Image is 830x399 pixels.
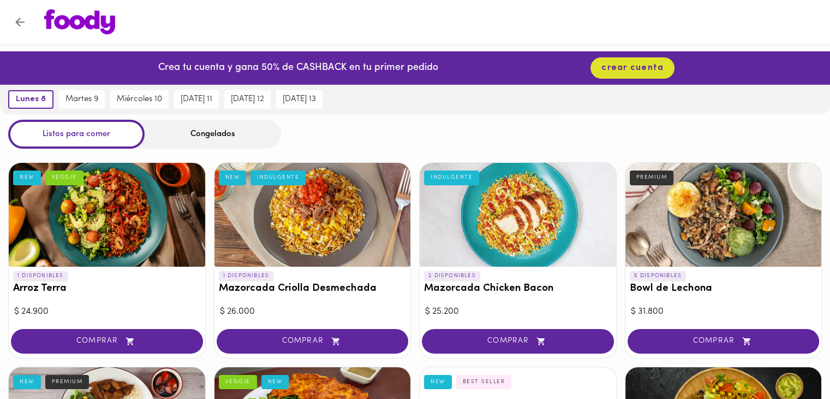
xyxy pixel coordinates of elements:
div: $ 31.800 [631,306,816,318]
h3: Bowl de Lechona [630,283,817,295]
div: INDULGENTE [424,171,479,185]
button: miércoles 10 [110,90,169,109]
div: $ 25.200 [425,306,611,318]
button: COMPRAR [422,329,614,354]
span: [DATE] 12 [231,95,264,104]
span: COMPRAR [25,337,189,346]
button: [DATE] 12 [224,90,271,109]
span: martes 9 [65,95,98,104]
div: Arroz Terra [9,163,205,267]
div: Bowl de Lechona [625,163,822,267]
p: 2 DISPONIBLES [424,271,480,281]
div: PREMIUM [45,375,89,389]
p: Crea tu cuenta y gana 50% de CASHBACK en tu primer pedido [158,61,438,75]
div: Listos para comer [8,120,145,149]
div: VEGGIE [45,171,83,185]
h3: Mazorcada Criolla Desmechada [219,283,407,295]
div: INDULGENTE [250,171,306,185]
p: 1 DISPONIBLES [13,271,68,281]
span: miércoles 10 [117,95,162,104]
div: Mazorcada Criolla Desmechada [214,163,411,267]
p: 5 DISPONIBLES [630,271,686,281]
button: Volver [7,9,33,36]
div: NEW [424,375,452,389]
button: COMPRAR [217,329,409,354]
span: COMPRAR [641,337,806,346]
span: COMPRAR [435,337,600,346]
div: NEW [13,171,41,185]
div: NEW [13,375,41,389]
div: $ 26.000 [220,306,405,318]
button: [DATE] 13 [276,90,323,109]
img: logo.png [44,9,115,34]
button: lunes 8 [8,90,53,109]
span: [DATE] 13 [283,95,316,104]
span: lunes 8 [16,95,46,104]
span: [DATE] 11 [181,95,212,104]
span: crear cuenta [601,63,664,73]
div: Congelados [145,120,281,149]
p: 1 DISPONIBLES [219,271,274,281]
div: Mazorcada Chicken Bacon [420,163,616,267]
div: PREMIUM [630,171,674,185]
div: NEW [219,171,247,185]
button: [DATE] 11 [174,90,219,109]
button: COMPRAR [11,329,203,354]
div: $ 24.900 [14,306,200,318]
button: COMPRAR [628,329,820,354]
div: NEW [261,375,289,389]
h3: Mazorcada Chicken Bacon [424,283,612,295]
div: VEGGIE [219,375,257,389]
h3: Arroz Terra [13,283,201,295]
button: martes 9 [59,90,105,109]
button: crear cuenta [590,57,674,79]
span: COMPRAR [230,337,395,346]
iframe: Messagebird Livechat Widget [767,336,819,388]
div: BEST SELLER [456,375,512,389]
